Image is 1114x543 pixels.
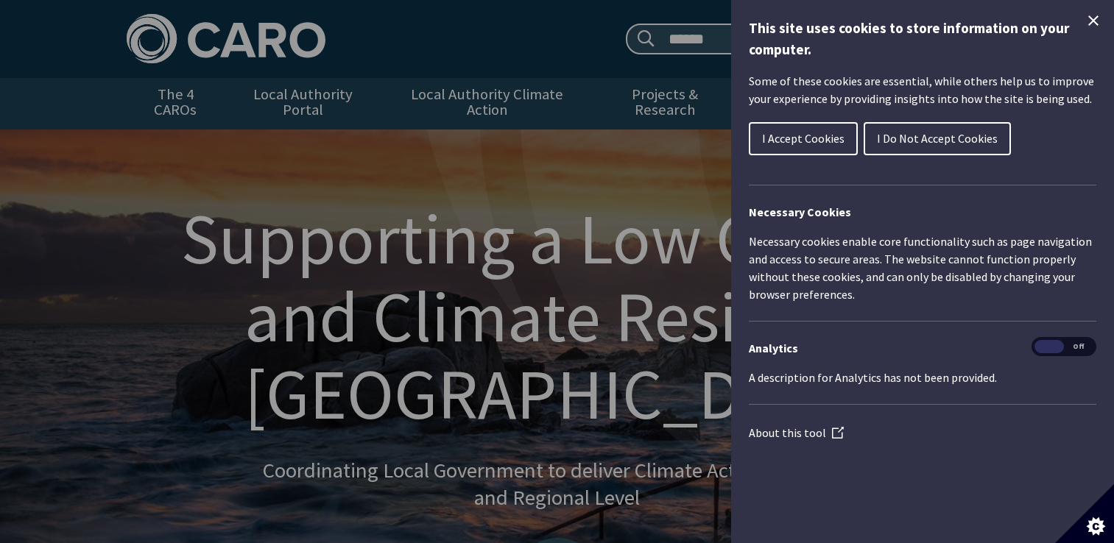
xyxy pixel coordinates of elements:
button: Close Cookie Control [1085,12,1102,29]
span: Off [1064,340,1093,354]
p: Some of these cookies are essential, while others help us to improve your experience by providing... [749,72,1096,107]
button: I Do Not Accept Cookies [864,122,1011,155]
a: About this tool [749,425,844,440]
button: I Accept Cookies [749,122,858,155]
span: I Do Not Accept Cookies [877,131,998,146]
p: A description for Analytics has not been provided. [749,369,1096,386]
h3: Analytics [749,339,1096,357]
h2: Necessary Cookies [749,203,1096,221]
button: Set cookie preferences [1055,484,1114,543]
span: On [1034,340,1064,354]
h1: This site uses cookies to store information on your computer. [749,18,1096,60]
p: Necessary cookies enable core functionality such as page navigation and access to secure areas. T... [749,233,1096,303]
span: I Accept Cookies [762,131,845,146]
